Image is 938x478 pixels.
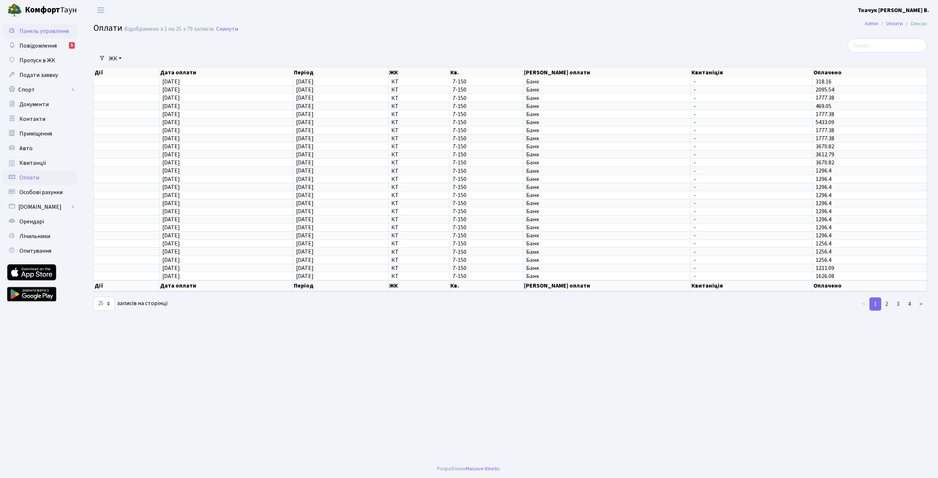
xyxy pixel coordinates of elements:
span: 7-150 [453,87,520,93]
span: 1296.4 [816,215,831,223]
span: Банк [526,273,687,279]
span: [DATE] [296,207,314,215]
a: Контакти [4,112,77,126]
span: - [694,273,809,279]
span: 1777.38 [816,126,834,134]
div: 5 [69,42,75,49]
a: 2 [881,297,893,311]
span: КТ [391,127,446,133]
span: КТ [391,265,446,271]
span: 1296.4 [816,231,831,240]
span: КТ [391,160,446,166]
span: Банк [526,168,687,174]
a: Massive Kinetic [466,465,500,473]
th: ЖК [388,280,450,291]
th: Дата оплати [159,280,293,291]
span: [DATE] [162,134,180,142]
span: [DATE] [296,94,314,102]
span: 1777.38 [816,94,834,102]
span: 7-150 [453,111,520,117]
button: Переключити навігацію [92,4,110,16]
span: 1296.4 [816,191,831,199]
span: [DATE] [162,264,180,272]
span: Банк [526,241,687,247]
a: Admin [865,20,878,27]
span: 3670.82 [816,159,834,167]
a: Повідомлення5 [4,38,77,53]
span: 7-150 [453,257,520,263]
span: [DATE] [296,191,314,199]
span: [DATE] [296,151,314,159]
span: 469.05 [816,102,831,110]
b: Ткачук [PERSON_NAME] В. [858,6,929,14]
span: - [694,111,809,117]
span: - [694,136,809,141]
span: [DATE] [162,86,180,94]
span: [DATE] [296,272,314,280]
a: [DOMAIN_NAME] [4,200,77,214]
span: 3612.79 [816,151,834,159]
span: Оплати [19,174,39,182]
span: Подати заявку [19,71,58,79]
span: Лічильники [19,232,50,240]
span: 318.16 [816,78,831,86]
span: [DATE] [296,175,314,183]
span: Банк [526,249,687,255]
span: Банк [526,103,687,109]
span: Пропуск в ЖК [19,56,55,64]
span: Банк [526,127,687,133]
span: [DATE] [162,272,180,280]
span: [DATE] [162,240,180,248]
span: [DATE] [296,264,314,272]
span: 7-150 [453,127,520,133]
a: Скинути [216,26,238,33]
span: Банк [526,176,687,182]
span: 7-150 [453,160,520,166]
span: [DATE] [162,151,180,159]
span: 1777.38 [816,134,834,142]
span: [DATE] [162,191,180,199]
span: КТ [391,119,446,125]
span: Банк [526,87,687,93]
span: - [694,249,809,255]
a: Авто [4,141,77,156]
a: 3 [892,297,904,311]
a: > [915,297,927,311]
span: 7-150 [453,249,520,255]
span: Банк [526,200,687,206]
span: КТ [391,95,446,101]
a: Оплати [4,170,77,185]
span: [DATE] [296,223,314,231]
span: [DATE] [296,86,314,94]
span: [DATE] [162,159,180,167]
span: Банк [526,257,687,263]
span: Банк [526,119,687,125]
span: Банк [526,79,687,85]
span: КТ [391,184,446,190]
a: Пропуск в ЖК [4,53,77,68]
span: 7-150 [453,225,520,230]
span: Приміщення [19,130,52,138]
span: - [694,208,809,214]
span: [DATE] [162,126,180,134]
span: Опитування [19,247,51,255]
span: КТ [391,225,446,230]
th: Оплачено [813,67,927,78]
span: [DATE] [296,110,314,118]
span: 1296.4 [816,199,831,207]
span: 7-150 [453,176,520,182]
span: КТ [391,241,446,247]
th: [PERSON_NAME] оплати [523,67,691,78]
span: [DATE] [162,78,180,86]
th: Кв. [450,67,524,78]
span: Авто [19,144,33,152]
span: [DATE] [162,167,180,175]
span: 1626.08 [816,272,834,280]
span: 5433.09 [816,118,834,126]
th: Дії [94,280,159,291]
span: Особові рахунки [19,188,63,196]
span: 7-150 [453,192,520,198]
span: - [694,265,809,271]
span: Квитанції [19,159,46,167]
span: Орендарі [19,218,44,226]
